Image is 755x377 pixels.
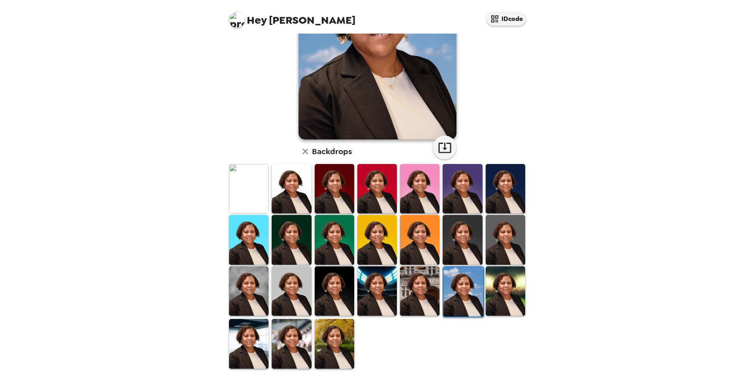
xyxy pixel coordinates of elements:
button: IDcode [486,12,526,26]
span: Hey [247,13,267,27]
h6: Backdrops [312,145,352,158]
img: profile pic [229,12,245,28]
span: [PERSON_NAME] [229,8,355,26]
img: Original [229,164,269,213]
